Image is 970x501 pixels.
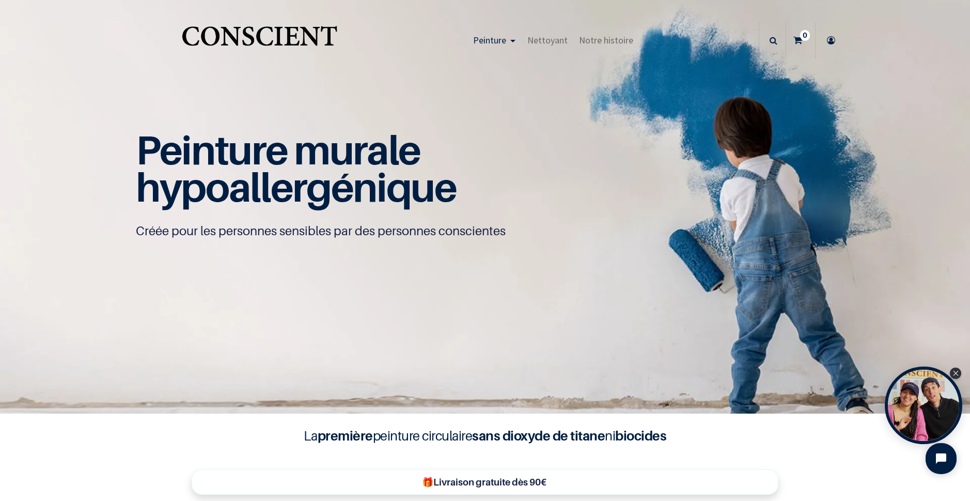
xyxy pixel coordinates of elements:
[885,367,962,444] div: Tolstoy bubble widget
[278,426,692,446] h4: La peinture circulaire ni
[950,368,961,379] div: Close Tolstoy widget
[527,34,568,46] span: Nettoyant
[467,22,522,58] a: Peinture
[136,126,420,174] span: Peinture murale
[917,434,965,483] iframe: Tidio Chat
[422,477,546,488] b: 🎁Livraison gratuite dès 90€
[318,428,373,444] b: première
[136,223,834,239] p: Créée pour les personnes sensibles par des personnes conscientes
[885,367,962,444] div: Open Tolstoy
[786,22,815,58] a: 0
[472,428,605,444] b: sans dioxyde de titane
[180,20,339,61] img: Conscient
[615,428,666,444] b: biocides
[579,34,633,46] span: Notre histoire
[473,34,506,46] span: Peinture
[136,163,457,211] span: hypoallergénique
[180,20,339,61] a: Logo of Conscient
[885,367,962,444] div: Open Tolstoy widget
[800,30,810,40] sup: 0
